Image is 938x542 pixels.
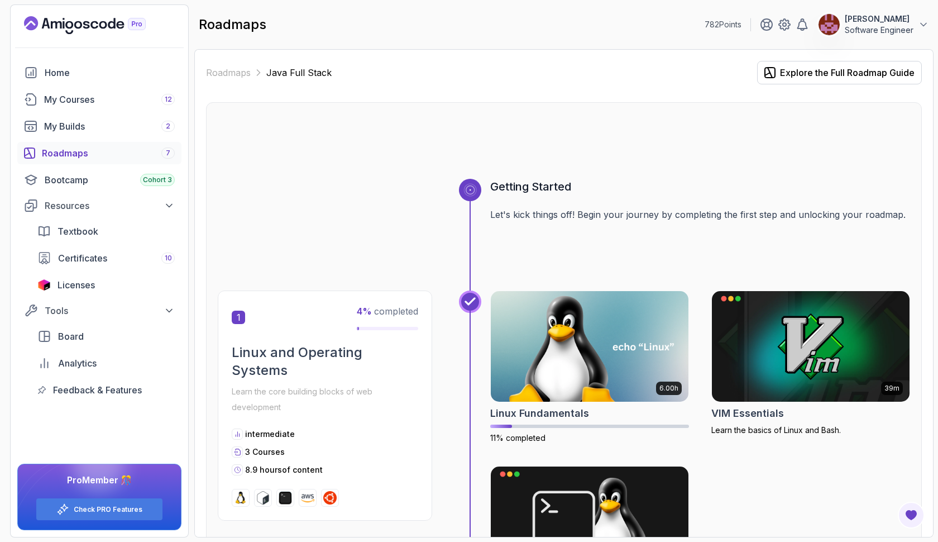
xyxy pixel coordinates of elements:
[490,208,910,221] p: Let's kick things off! Begin your journey by completing the first step and unlocking your roadmap.
[279,491,292,505] img: terminal logo
[357,306,418,317] span: completed
[42,146,175,160] div: Roadmaps
[712,291,910,402] img: VIM Essentials card
[245,447,285,457] span: 3 Courses
[58,330,84,343] span: Board
[58,251,107,265] span: Certificates
[711,406,784,421] h2: VIM Essentials
[74,505,142,514] a: Check PRO Features
[58,278,95,292] span: Licenses
[17,142,181,164] a: roadmaps
[780,66,915,79] div: Explore the Full Roadmap Guide
[53,383,142,397] span: Feedback & Features
[45,66,175,79] div: Home
[199,16,266,34] h2: roadmaps
[323,491,337,505] img: ubuntu logo
[17,301,181,321] button: Tools
[37,279,51,291] img: jetbrains icon
[232,384,418,415] p: Learn the core building blocks of web development
[845,13,913,25] p: [PERSON_NAME]
[31,274,181,296] a: licenses
[491,291,688,402] img: Linux Fundamentals card
[301,491,314,505] img: aws logo
[58,225,98,238] span: Textbook
[166,149,170,158] span: 7
[266,66,332,79] p: Java Full Stack
[44,120,175,133] div: My Builds
[24,16,171,34] a: Landing page
[17,61,181,84] a: home
[818,13,929,36] button: user profile image[PERSON_NAME]Software Engineer
[31,220,181,243] a: textbook
[256,491,270,505] img: bash logo
[490,179,910,194] h3: Getting Started
[490,406,589,421] h2: Linux Fundamentals
[757,61,922,84] button: Explore the Full Roadmap Guide
[45,304,175,317] div: Tools
[166,122,170,131] span: 2
[165,95,172,104] span: 12
[143,175,172,184] span: Cohort 3
[232,311,245,324] span: 1
[165,254,172,263] span: 10
[711,425,910,436] p: Learn the basics of Linux and Bash.
[845,25,913,36] p: Software Engineer
[44,93,175,106] div: My Courses
[819,14,840,35] img: user profile image
[884,384,899,393] p: 39m
[245,429,295,440] p: intermediate
[898,502,925,529] button: Open Feedback Button
[17,196,181,216] button: Resources
[357,306,372,317] span: 4 %
[711,291,910,436] a: VIM Essentials card39mVIM EssentialsLearn the basics of Linux and Bash.
[705,19,741,30] p: 782 Points
[31,352,181,374] a: analytics
[206,66,251,79] a: Roadmaps
[234,491,247,505] img: linux logo
[45,199,175,212] div: Resources
[490,291,689,444] a: Linux Fundamentals card6.00hLinux Fundamentals11% completed
[31,247,181,269] a: certificates
[58,356,97,370] span: Analytics
[17,169,181,191] a: bootcamp
[17,88,181,111] a: courses
[31,325,181,348] a: board
[490,433,545,443] span: 11% completed
[245,464,323,476] p: 8.9 hours of content
[659,384,678,393] p: 6.00h
[31,379,181,401] a: feedback
[17,115,181,137] a: builds
[36,498,163,521] button: Check PRO Features
[45,173,175,187] div: Bootcamp
[232,344,418,379] h2: Linux and Operating Systems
